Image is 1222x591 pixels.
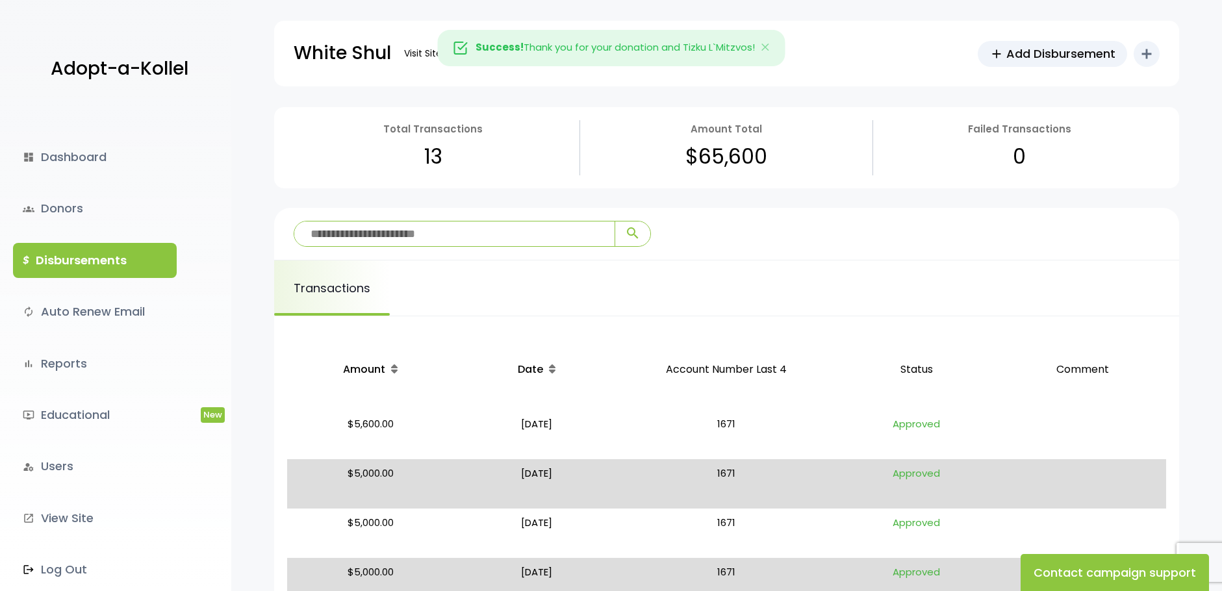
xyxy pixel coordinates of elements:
span: New [201,407,225,422]
strong: Success! [476,40,524,54]
p: Amount Total [691,120,762,138]
p: Approved [838,514,994,553]
p: [DATE] [459,415,615,454]
a: $Disbursements [13,243,177,278]
p: Failed Transactions [968,120,1071,138]
i: add [1139,46,1154,62]
p: Comment [1005,347,1161,392]
i: launch [23,512,34,524]
p: $5,000.00 [292,464,448,503]
i: bar_chart [23,358,34,370]
span: Date [518,362,543,377]
p: 0 [1013,138,1026,175]
i: manage_accounts [23,461,34,473]
a: addAdd Disbursement [978,41,1127,67]
a: Visit Site [398,41,448,66]
i: ondemand_video [23,409,34,421]
a: manage_accountsUsers [13,449,177,484]
span: add [989,47,1004,61]
p: Account Number Last 4 [626,347,828,392]
p: 1671 [626,514,828,553]
p: Approved [838,415,994,454]
p: 1671 [626,464,828,503]
p: Adopt-a-Kollel [51,53,188,85]
button: Close [747,31,785,66]
a: Transactions [274,260,390,316]
button: Contact campaign support [1021,554,1209,591]
i: $ [23,251,29,270]
p: Approved [838,464,994,503]
button: add [1134,41,1160,67]
a: ondemand_videoEducationalNew [13,397,177,433]
div: Thank you for your donation and Tizku L`Mitzvos! [437,30,785,66]
a: groupsDonors [13,191,177,226]
a: launchView Site [13,501,177,536]
p: [DATE] [459,464,615,503]
span: groups [23,203,34,215]
p: Total Transactions [383,120,483,138]
p: $5,600.00 [292,415,448,454]
a: Adopt-a-Kollel [44,38,188,101]
p: $5,000.00 [292,514,448,553]
p: 1671 [626,415,828,454]
a: bar_chartReports [13,346,177,381]
p: $65,600 [685,138,767,175]
a: autorenewAuto Renew Email [13,294,177,329]
i: autorenew [23,306,34,318]
span: Add Disbursement [1006,45,1115,62]
span: Amount [343,362,385,377]
p: Status [838,347,994,392]
p: White Shul [294,37,391,69]
p: 13 [424,138,442,175]
span: search [625,225,641,241]
a: dashboardDashboard [13,140,177,175]
p: [DATE] [459,514,615,553]
i: dashboard [23,151,34,163]
a: Log Out [13,552,177,587]
button: search [615,221,650,246]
